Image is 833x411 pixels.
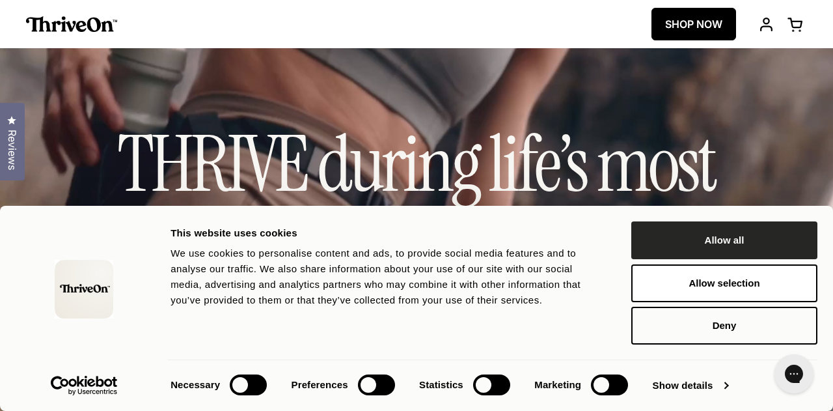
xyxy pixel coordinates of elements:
[631,264,817,302] button: Allow selection
[27,376,141,395] a: Usercentrics Cookiebot - opens in a new window
[171,225,602,241] div: This website uses cookies
[631,221,817,259] button: Allow all
[170,369,171,370] legend: Consent Selection
[631,307,817,345] button: Deny
[419,379,463,390] strong: Statistics
[534,379,581,390] strong: Marketing
[171,379,220,390] strong: Necessary
[55,260,113,319] img: logo
[292,379,348,390] strong: Preferences
[171,246,602,308] div: We use cookies to personalise content and ads, to provide social media features and to analyse ou...
[653,376,728,395] a: Show details
[3,130,20,170] span: Reviews
[768,350,820,398] iframe: Gorgias live chat messenger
